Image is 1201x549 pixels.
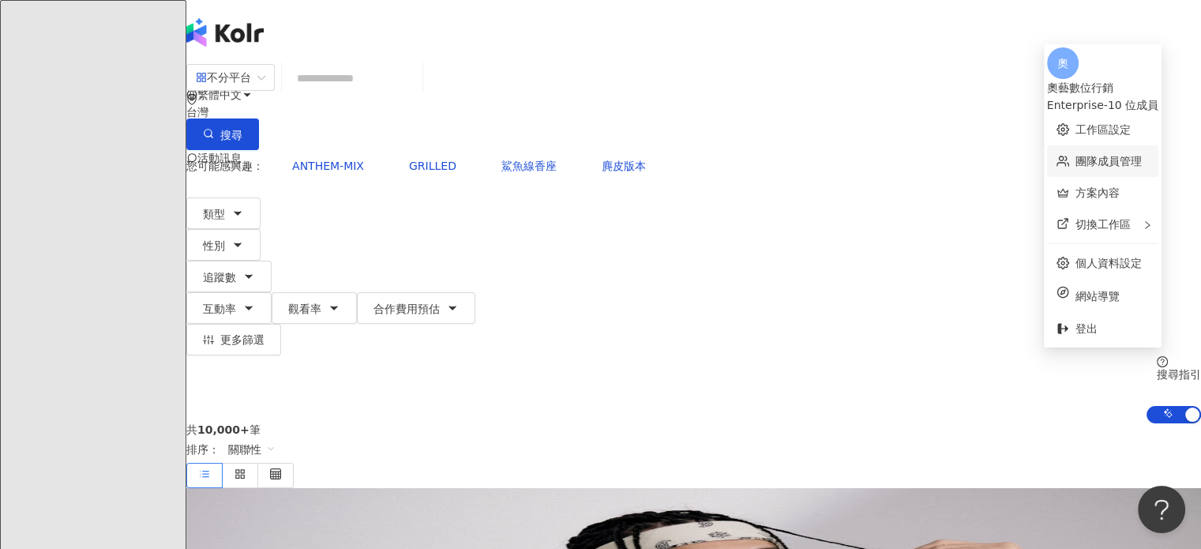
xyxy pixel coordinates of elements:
[228,437,276,462] span: 關聯性
[186,292,272,324] button: 互動率
[1157,368,1201,381] div: 搜尋指引
[485,150,573,182] button: 鯊魚線香座
[585,150,662,182] button: 麂皮版本
[186,423,1201,436] div: 共 筆
[1075,155,1142,167] a: 團隊成員管理
[373,303,440,315] span: 合作費用預估
[186,324,281,355] button: 更多篩選
[186,118,259,150] button: 搜尋
[203,239,225,252] span: 性別
[196,65,251,90] div: 不分平台
[501,160,557,172] span: 鯊魚線香座
[1057,55,1068,72] span: 奧
[276,150,381,182] button: ANTHEM-MIX
[186,229,261,261] button: 性別
[186,106,1201,118] div: 台灣
[1075,123,1131,136] a: 工作區設定
[186,18,264,47] img: logo
[292,160,364,172] span: ANTHEM-MIX
[357,292,475,324] button: 合作費用預估
[220,333,265,346] span: 更多篩選
[186,261,272,292] button: 追蹤數
[197,152,242,164] span: 活動訊息
[196,72,207,83] span: appstore
[203,303,236,315] span: 互動率
[288,303,321,315] span: 觀看率
[186,94,197,105] span: environment
[186,197,261,229] button: 類型
[203,208,225,220] span: 類型
[602,160,646,172] span: 麂皮版本
[1075,288,1149,305] span: 網站導覽
[1075,186,1120,199] a: 方案內容
[392,150,473,182] button: GRILLED
[272,292,357,324] button: 觀看率
[186,160,264,172] span: 您可能感興趣：
[1047,79,1158,96] div: 奧藝數位行銷
[203,271,236,284] span: 追蹤數
[197,423,250,436] span: 10,000+
[1138,486,1185,533] iframe: Help Scout Beacon - Open
[1143,220,1152,230] span: right
[409,160,456,172] span: GRILLED
[1075,322,1098,335] span: 登出
[1075,257,1142,269] a: 個人資料設定
[1157,356,1168,367] span: question-circle
[1075,218,1131,231] span: 切換工作區
[1047,96,1158,114] div: Enterprise - 10 位成員
[186,436,1201,463] div: 排序：
[220,129,242,141] span: 搜尋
